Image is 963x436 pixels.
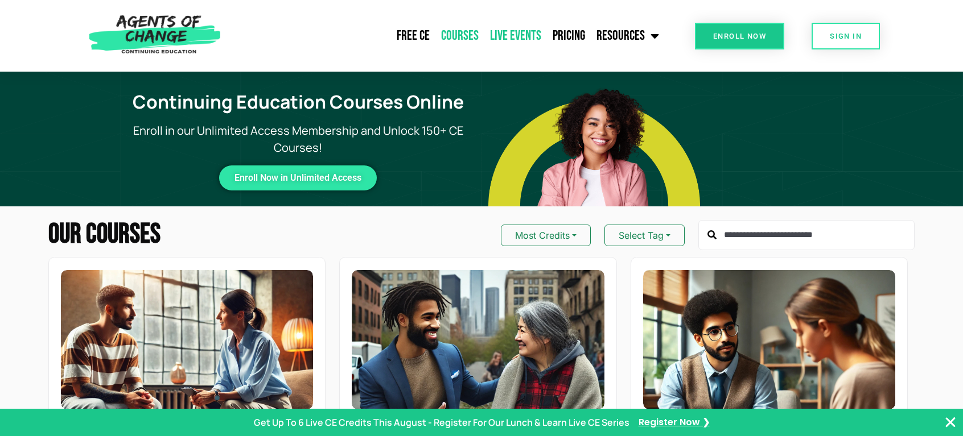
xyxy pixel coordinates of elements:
a: Free CE [391,22,435,50]
img: Reentry Best Practices: Mental Health & Substance Use Support After Incarceration (3 General CE C... [61,270,313,409]
a: Register Now ❯ [639,416,710,429]
span: Enroll Now in Unlimited Access [234,175,361,181]
p: Enroll in our Unlimited Access Membership and Unlock 150+ CE Courses! [115,122,482,156]
nav: Menu [227,22,665,50]
a: Pricing [547,22,591,50]
span: Enroll Now [713,32,766,40]
button: Most Credits [501,225,591,246]
p: Get Up To 6 Live CE Credits This August - Register For Our Lunch & Learn Live CE Series [254,416,629,429]
img: Maintaining Fidelity in Assertive Community Treatment - ACT: Current Issues and Innovations (3 Ge... [643,270,895,409]
img: Expanding Mental Health Care for Homeless Individuals (3 General CE Credit) - Reading Based [352,270,604,409]
h2: Our Courses [48,221,160,248]
span: SIGN IN [830,32,862,40]
a: Enroll Now [695,23,784,49]
a: SIGN IN [812,23,880,49]
button: Close Banner [944,416,957,429]
a: Resources [591,22,665,50]
button: Select Tag [604,225,685,246]
a: Courses [435,22,484,50]
a: Live Events [484,22,547,50]
h1: Continuing Education Courses Online [122,91,475,113]
a: Enroll Now in Unlimited Access [219,165,377,190]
